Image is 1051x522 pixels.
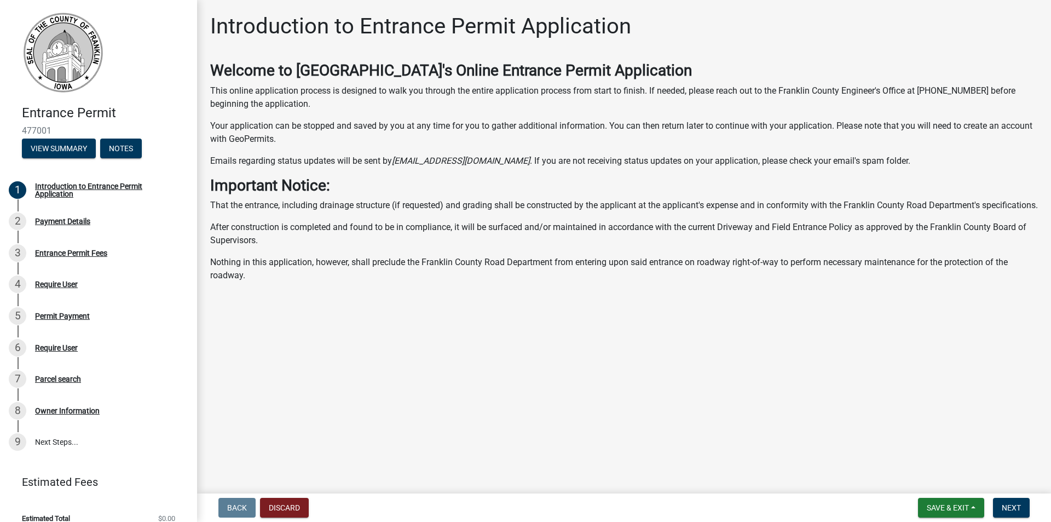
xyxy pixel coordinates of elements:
div: Require User [35,344,78,352]
div: Parcel search [35,375,81,383]
button: Notes [100,139,142,158]
p: After construction is completed and found to be in compliance, it will be surfaced and/or maintai... [210,221,1038,247]
wm-modal-confirm: Notes [100,145,142,153]
span: Estimated Total [22,515,70,522]
div: Payment Details [35,217,90,225]
p: This online application process is designed to walk you through the entire application process fr... [210,84,1038,111]
span: Save & Exit [927,503,969,512]
div: Require User [35,280,78,288]
div: 9 [9,433,26,451]
wm-modal-confirm: Summary [22,145,96,153]
span: $0.00 [158,515,175,522]
p: Your application can be stopped and saved by you at any time for you to gather additional informa... [210,119,1038,146]
p: That the entrance, including drainage structure (if requested) and grading shall be constructed b... [210,199,1038,212]
span: 477001 [22,125,175,136]
div: 1 [9,181,26,199]
div: 6 [9,339,26,357]
button: Next [993,498,1030,518]
img: Franklin County, Iowa [22,12,104,94]
div: Owner Information [35,407,100,415]
p: Emails regarding status updates will be sent by . If you are not receiving status updates on your... [210,154,1038,168]
strong: Welcome to [GEOGRAPHIC_DATA]'s Online Entrance Permit Application [210,61,692,79]
span: Back [227,503,247,512]
a: Estimated Fees [9,471,180,493]
h4: Entrance Permit [22,105,188,121]
button: View Summary [22,139,96,158]
button: Back [218,498,256,518]
div: 7 [9,370,26,388]
span: Next [1002,503,1021,512]
div: Permit Payment [35,312,90,320]
button: Save & Exit [918,498,984,518]
div: 4 [9,276,26,293]
div: Introduction to Entrance Permit Application [35,182,180,198]
button: Discard [260,498,309,518]
h1: Introduction to Entrance Permit Application [210,13,631,39]
div: 2 [9,213,26,230]
i: [EMAIL_ADDRESS][DOMAIN_NAME] [392,156,530,166]
div: Entrance Permit Fees [35,249,107,257]
strong: Important Notice: [210,176,330,194]
p: Nothing in this application, however, shall preclude the Franklin County Road Department from ent... [210,256,1038,282]
div: 3 [9,244,26,262]
div: 5 [9,307,26,325]
div: 8 [9,402,26,420]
